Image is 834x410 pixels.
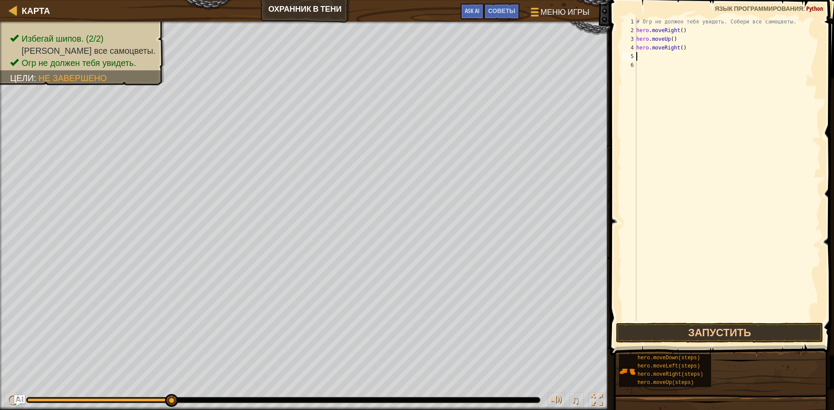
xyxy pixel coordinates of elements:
[10,73,34,83] span: Цели
[622,43,636,52] div: 4
[715,4,803,13] span: Язык программирования
[22,5,50,16] span: Карта
[622,17,636,26] div: 1
[638,363,700,369] span: hero.moveLeft(steps)
[569,392,584,410] button: ♫
[10,57,156,69] li: Огр не должен тебя увидеть.
[622,26,636,35] div: 2
[540,7,589,18] span: Меню игры
[10,45,156,57] li: Собери все самоцветы.
[22,34,104,43] span: Избегай шипов. (2/2)
[34,73,39,83] span: :
[588,392,606,410] button: Переключить полноэкранный режим
[803,4,806,13] span: :
[14,395,25,406] button: Ask AI
[622,61,636,69] div: 6
[22,58,136,68] span: Огр не должен тебя увидеть.
[22,46,156,56] span: [PERSON_NAME] все самоцветы.
[460,3,484,20] button: Ask AI
[548,392,565,410] button: Регулировать громкость
[4,392,22,410] button: Ctrl + P: Pause
[488,7,515,15] span: Советы
[616,323,823,343] button: Запустить
[806,4,823,13] span: Python
[524,3,595,24] button: Меню игры
[638,355,700,361] span: hero.moveDown(steps)
[17,5,50,16] a: Карта
[465,7,480,15] span: Ask AI
[619,363,635,380] img: portrait.png
[638,380,694,386] span: hero.moveUp(steps)
[10,33,156,45] li: Избегай шипов.
[571,394,580,407] span: ♫
[622,35,636,43] div: 3
[638,371,703,377] span: hero.moveRight(steps)
[39,73,107,83] span: Не завершено
[622,52,636,61] div: 5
